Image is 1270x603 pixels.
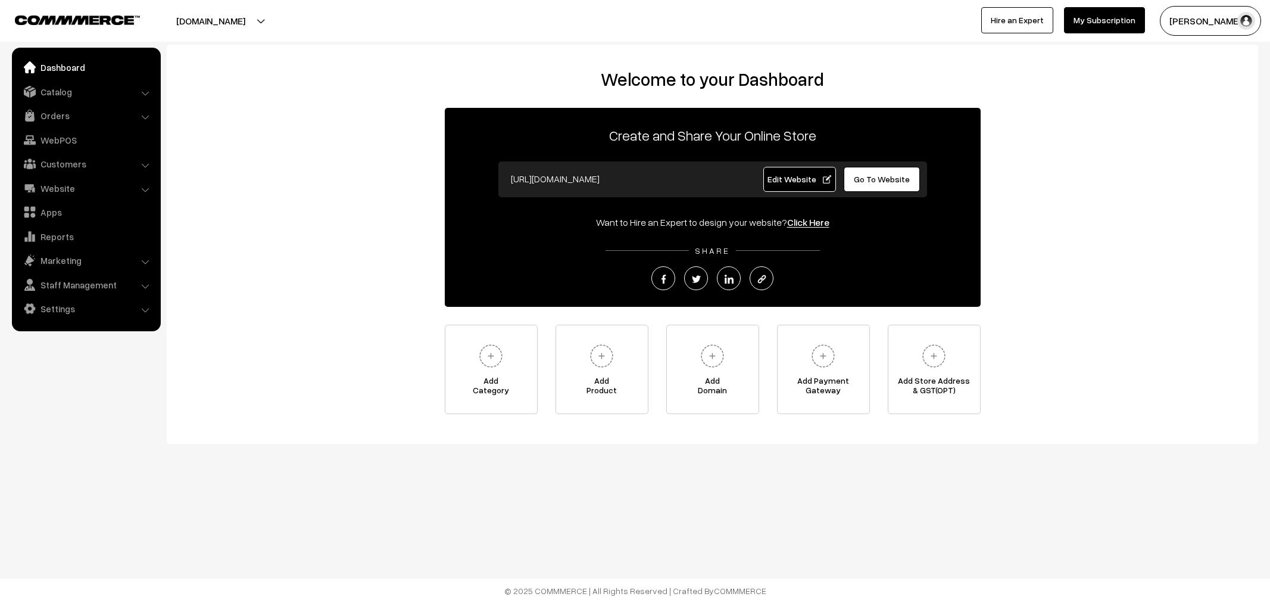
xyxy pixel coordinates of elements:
[778,376,869,400] span: Add Payment Gateway
[844,167,920,192] a: Go To Website
[556,376,648,400] span: Add Product
[15,153,157,175] a: Customers
[445,325,538,414] a: AddCategory
[445,376,537,400] span: Add Category
[15,81,157,102] a: Catalog
[981,7,1053,33] a: Hire an Expert
[1160,6,1261,36] button: [PERSON_NAME]
[918,340,950,372] img: plus.svg
[15,129,157,151] a: WebPOS
[888,376,980,400] span: Add Store Address & GST(OPT)
[15,250,157,271] a: Marketing
[15,226,157,247] a: Reports
[763,167,836,192] a: Edit Website
[15,105,157,126] a: Orders
[1064,7,1145,33] a: My Subscription
[15,12,119,26] a: COMMMERCE
[807,340,840,372] img: plus.svg
[787,216,829,228] a: Click Here
[888,325,981,414] a: Add Store Address& GST(OPT)
[585,340,618,372] img: plus.svg
[15,57,157,78] a: Dashboard
[556,325,648,414] a: AddProduct
[475,340,507,372] img: plus.svg
[777,325,870,414] a: Add PaymentGateway
[854,174,910,184] span: Go To Website
[667,376,759,400] span: Add Domain
[689,245,736,256] span: SHARE
[445,125,981,146] p: Create and Share Your Online Store
[15,201,157,223] a: Apps
[15,15,140,24] img: COMMMERCE
[445,215,981,229] div: Want to Hire an Expert to design your website?
[1237,12,1255,30] img: user
[696,340,729,372] img: plus.svg
[179,69,1246,90] h2: Welcome to your Dashboard
[714,586,766,596] a: COMMMERCE
[15,178,157,199] a: Website
[135,6,287,36] button: [DOMAIN_NAME]
[666,325,759,414] a: AddDomain
[15,298,157,319] a: Settings
[767,174,831,184] span: Edit Website
[15,274,157,296] a: Staff Management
